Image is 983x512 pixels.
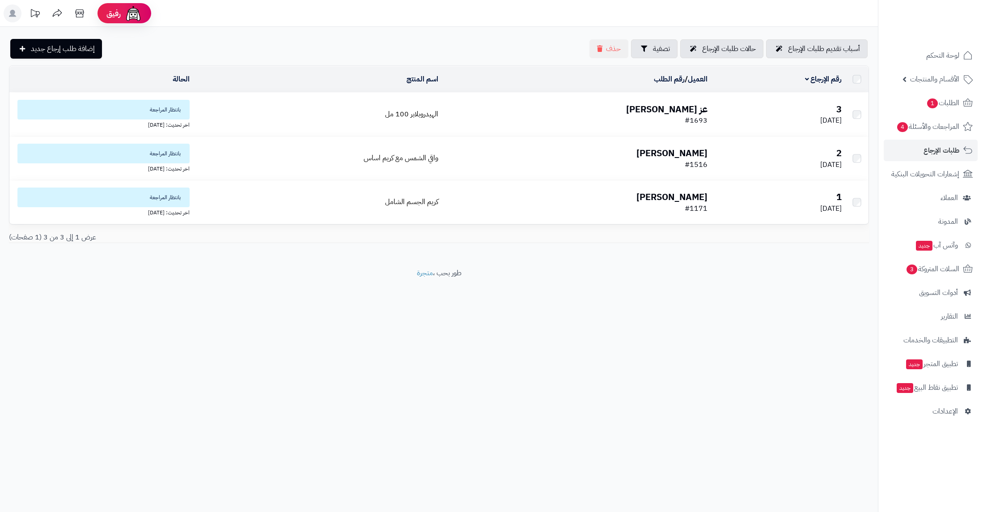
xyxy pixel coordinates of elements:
[896,381,958,394] span: تطبيق نقاط البيع
[653,43,670,54] span: تصفية
[31,43,95,54] span: إضافة طلب إرجاع جديد
[636,146,708,160] b: [PERSON_NAME]
[924,144,959,157] span: طلبات الإرجاع
[636,190,708,204] b: [PERSON_NAME]
[915,239,958,252] span: وآتس آب
[884,45,978,66] a: لوحة التحكم
[13,207,190,217] div: اخر تحديث: [DATE]
[905,358,958,370] span: تطبيق المتجر
[364,153,438,163] a: واقي الشمس مع كريم اساس
[884,282,978,303] a: أدوات التسويق
[766,39,868,58] a: أسباب تقديم طلبات الإرجاع
[820,115,842,126] span: [DATE]
[932,405,958,418] span: الإعدادات
[884,140,978,161] a: طلبات الإرجاع
[606,43,621,54] span: حذف
[910,73,959,85] span: الأقسام والمنتجات
[417,268,433,278] a: متجرة
[938,215,958,228] span: المدونة
[891,168,959,180] span: إشعارات التحويلات البنكية
[820,159,842,170] span: [DATE]
[654,74,685,85] a: رقم الطلب
[106,8,121,19] span: رفيق
[13,119,190,129] div: اخر تحديث: [DATE]
[897,122,908,132] span: 4
[820,203,842,214] span: [DATE]
[884,353,978,375] a: تطبيق المتجرجديد
[24,4,46,25] a: تحديثات المنصة
[884,401,978,422] a: الإعدادات
[916,241,932,251] span: جديد
[385,196,438,207] a: كريم الجسم الشامل
[926,97,959,109] span: الطلبات
[685,203,708,214] span: #1171
[626,102,708,116] b: عز [PERSON_NAME]
[17,144,190,163] span: بانتظار المراجعة
[173,74,190,85] a: الحالة
[685,159,708,170] span: #1516
[884,211,978,232] a: المدونة
[906,359,923,369] span: جديد
[884,163,978,185] a: إشعارات التحويلات البنكية
[836,102,842,116] b: 3
[17,188,190,207] span: بانتظار المراجعة
[631,39,678,58] button: تصفية
[941,192,958,204] span: العملاء
[685,115,708,126] span: #1693
[13,163,190,173] div: اخر تحديث: [DATE]
[836,190,842,204] b: 1
[385,109,438,119] a: الهيدروبلابر 100 مل
[884,329,978,351] a: التطبيقات والخدمات
[680,39,763,58] a: حالات طلبات الإرجاع
[927,98,938,108] span: 1
[884,116,978,137] a: المراجعات والأسئلة4
[926,49,959,62] span: لوحة التحكم
[589,39,628,58] button: حذف
[884,187,978,209] a: العملاء
[702,43,756,54] span: حالات طلبات الإرجاع
[941,310,958,323] span: التقارير
[907,265,917,274] span: 3
[897,383,913,393] span: جديد
[10,39,102,59] a: إضافة طلب إرجاع جديد
[884,306,978,327] a: التقارير
[884,377,978,398] a: تطبيق نقاط البيعجديد
[2,232,439,243] div: عرض 1 إلى 3 من 3 (1 صفحات)
[884,258,978,280] a: السلات المتروكة3
[407,74,438,85] a: اسم المنتج
[688,74,708,85] a: العميل
[906,263,959,275] span: السلات المتروكة
[442,66,711,92] td: /
[836,146,842,160] b: 2
[919,286,958,299] span: أدوات التسويق
[903,334,958,346] span: التطبيقات والخدمات
[884,235,978,256] a: وآتس آبجديد
[788,43,860,54] span: أسباب تقديم طلبات الإرجاع
[17,100,190,119] span: بانتظار المراجعة
[805,74,842,85] a: رقم الإرجاع
[896,120,959,133] span: المراجعات والأسئلة
[124,4,142,22] img: ai-face.png
[884,92,978,114] a: الطلبات1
